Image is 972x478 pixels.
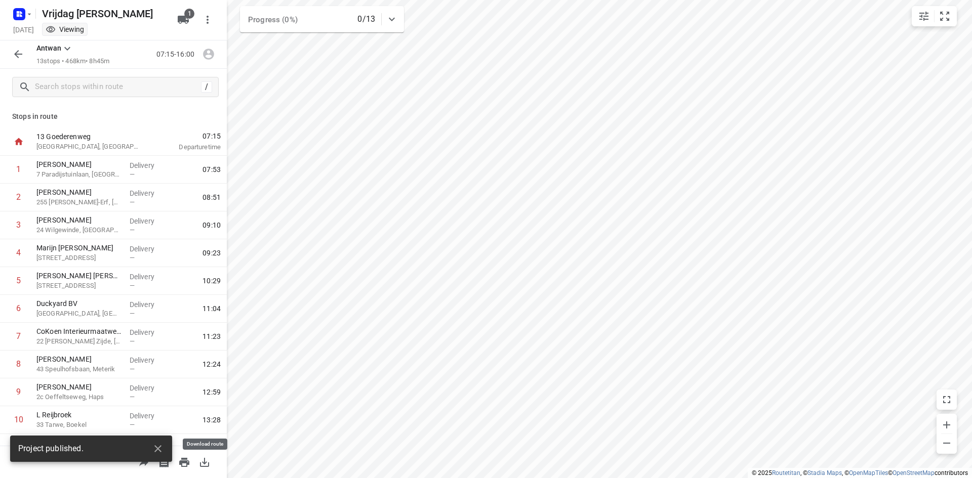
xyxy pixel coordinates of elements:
p: [PERSON_NAME] [PERSON_NAME] [36,271,121,281]
div: 4 [16,248,21,257]
p: [PERSON_NAME] [36,215,121,225]
span: Print route [174,457,194,466]
p: Duckyard BV [36,298,121,309]
a: OpenStreetMap [893,469,935,476]
div: You are currently in view mode. To make any changes, go to edit project. [46,24,84,34]
p: Departure time [154,142,221,152]
p: Delivery [130,411,167,421]
div: 6 [16,303,21,313]
span: — [130,282,135,289]
p: 0/13 [357,13,375,25]
p: 22 Hooge Zijde, Eindhoven [36,336,121,346]
span: 09:10 [202,220,221,230]
a: OpenMapTiles [849,469,888,476]
a: Stadia Maps [807,469,842,476]
span: 07:15 [154,131,221,141]
p: Delivery [130,355,167,365]
div: small contained button group [912,6,957,26]
span: Route unassigned [198,49,219,59]
p: 43 Speulhofsbaan, Meterik [36,364,121,374]
p: Delivery [130,383,167,393]
span: 07:53 [202,164,221,175]
p: 13 stops • 468km • 8h45m [36,57,109,66]
button: More [197,10,218,30]
span: 13:50 [202,443,221,453]
div: 3 [16,220,21,230]
div: 5 [16,276,21,285]
p: 16 Sint Willibrordusstraat, Veldhoven [36,309,121,319]
input: Search stops within route [35,79,201,95]
span: 11:04 [202,303,221,314]
span: 12:24 [202,359,221,369]
div: 8 [16,359,21,369]
span: — [130,421,135,428]
p: 07:15-16:00 [156,49,198,60]
p: 33 Tarwe, Boekel [36,420,121,430]
span: — [130,226,135,234]
p: Antwan [36,43,61,54]
span: — [130,198,135,206]
span: — [130,310,135,317]
span: Progress (0%) [248,15,298,24]
div: Progress (0%)0/13 [240,6,404,32]
span: 11:23 [202,331,221,341]
button: Fit zoom [935,6,955,26]
p: Delivery [130,188,167,198]
span: 09:23 [202,248,221,258]
span: 12:59 [202,387,221,397]
div: 1 [16,164,21,174]
button: Map settings [914,6,934,26]
p: [PERSON_NAME] [36,382,121,392]
p: 11B Scheibaan, Oisterwijk [36,281,121,291]
p: 7 Paradijstuinlaan, Utrecht [36,169,121,180]
p: CoKoen Interieurmaatwerk bv [36,326,121,336]
li: © 2025 , © , © © contributors [752,469,968,476]
p: Delivery [130,327,167,337]
span: 1 [184,9,194,19]
a: Routetitan [772,469,800,476]
span: 13:28 [202,415,221,425]
div: 9 [16,387,21,397]
div: 10 [14,415,23,424]
p: Delivery [130,299,167,310]
p: 24 Wilgewinde, [GEOGRAPHIC_DATA] [36,225,121,235]
span: — [130,365,135,373]
p: L Reijbroek [36,410,121,420]
p: 111 Rijksstraatweg, Dordrecht [36,253,121,263]
div: 7 [16,331,21,341]
p: [PERSON_NAME] [36,159,121,169]
div: 2 [16,192,21,202]
p: Stops in route [12,111,215,122]
p: Delivery [130,272,167,282]
p: Marijn [PERSON_NAME] [36,243,121,253]
span: — [130,254,135,262]
span: — [130,393,135,401]
p: 255 Boris Pasternak-Erf, Dordrecht [36,197,121,207]
span: — [130,170,135,178]
button: 1 [173,10,193,30]
p: Delivery [130,244,167,254]
p: Delivery [130,216,167,226]
p: [GEOGRAPHIC_DATA], [GEOGRAPHIC_DATA] [36,142,142,152]
span: 08:51 [202,192,221,202]
div: / [201,81,212,93]
span: — [130,337,135,345]
span: 10:29 [202,276,221,286]
p: 2c Oeffeltseweg, Haps [36,392,121,402]
p: Delivery [130,160,167,170]
p: 13 Goederenweg [36,132,142,142]
span: Project published. [18,443,84,455]
p: [PERSON_NAME] [36,354,121,364]
p: [PERSON_NAME] [36,187,121,197]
